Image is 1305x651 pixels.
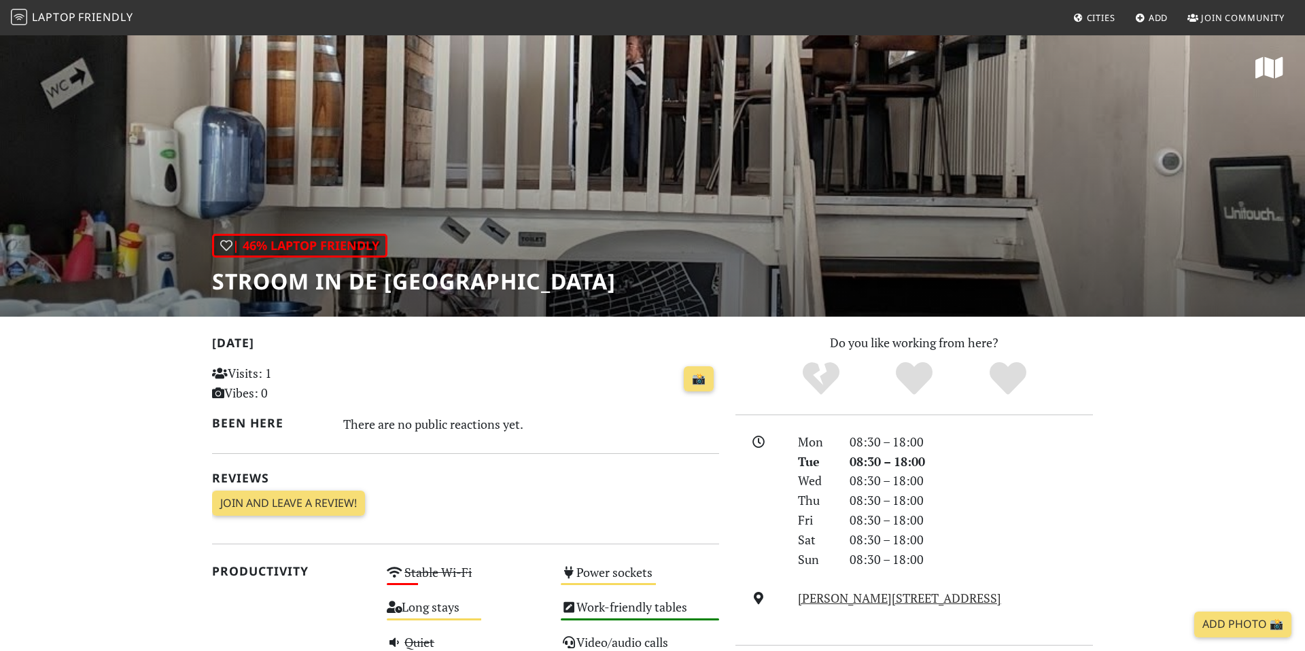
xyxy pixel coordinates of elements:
[1201,12,1285,24] span: Join Community
[790,550,841,569] div: Sun
[379,596,553,631] div: Long stays
[212,564,370,578] h2: Productivity
[841,530,1101,550] div: 08:30 – 18:00
[1068,5,1121,30] a: Cities
[790,452,841,472] div: Tue
[212,234,387,258] div: | 46% Laptop Friendly
[212,491,365,516] a: Join and leave a review!
[1130,5,1174,30] a: Add
[212,268,616,294] h1: STROOM in de [GEOGRAPHIC_DATA]
[404,564,472,580] s: Stable Wi-Fi
[11,9,27,25] img: LaptopFriendly
[790,530,841,550] div: Sat
[790,432,841,452] div: Mon
[841,491,1101,510] div: 08:30 – 18:00
[1087,12,1115,24] span: Cities
[212,416,327,430] h2: Been here
[11,6,133,30] a: LaptopFriendly LaptopFriendly
[1182,5,1290,30] a: Join Community
[1194,612,1291,637] a: Add Photo 📸
[553,596,727,631] div: Work-friendly tables
[790,491,841,510] div: Thu
[553,561,727,596] div: Power sockets
[790,510,841,530] div: Fri
[841,452,1101,472] div: 08:30 – 18:00
[32,10,76,24] span: Laptop
[684,366,714,392] a: 📸
[841,471,1101,491] div: 08:30 – 18:00
[798,590,1001,606] a: [PERSON_NAME][STREET_ADDRESS]
[1149,12,1168,24] span: Add
[841,510,1101,530] div: 08:30 – 18:00
[841,432,1101,452] div: 08:30 – 18:00
[212,471,719,485] h2: Reviews
[867,360,961,398] div: Yes
[404,634,434,650] s: Quiet
[774,360,868,398] div: No
[735,333,1093,353] p: Do you like working from here?
[212,336,719,355] h2: [DATE]
[790,471,841,491] div: Wed
[78,10,133,24] span: Friendly
[343,413,720,435] div: There are no public reactions yet.
[961,360,1055,398] div: Definitely!
[212,364,370,403] p: Visits: 1 Vibes: 0
[841,550,1101,569] div: 08:30 – 18:00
